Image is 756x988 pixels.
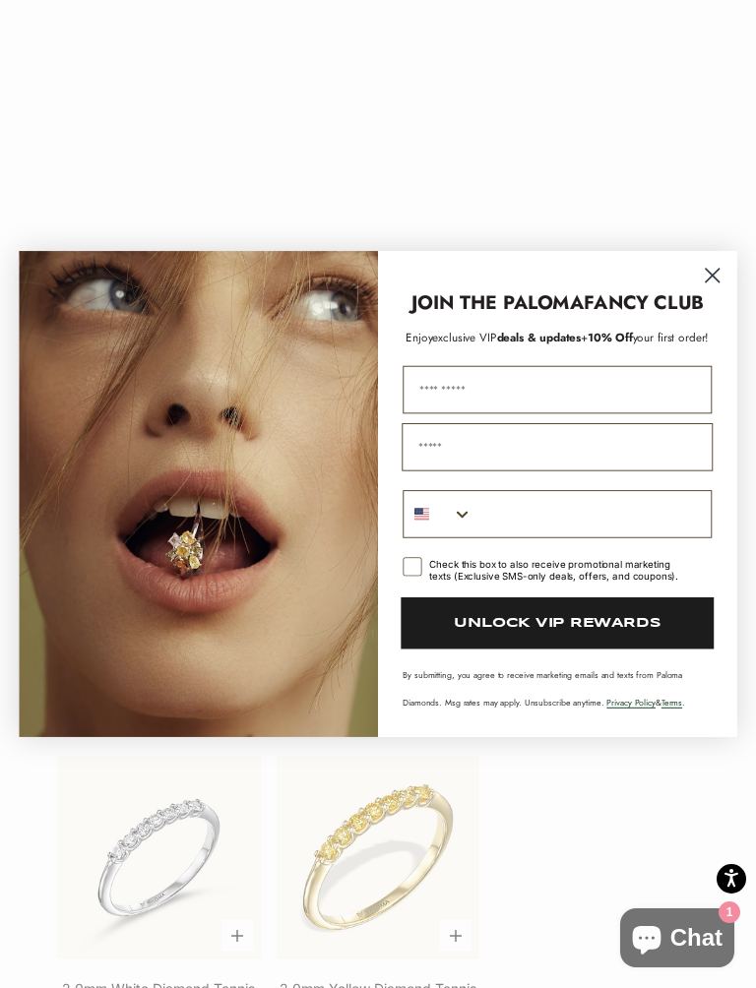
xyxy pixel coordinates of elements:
[584,289,704,317] strong: FANCY CLUB
[429,558,688,581] div: Check this box to also receive promotional marketing texts (Exclusive SMS-only deals, offers, and...
[606,696,656,709] a: Privacy Policy
[401,597,714,648] button: UNLOCK VIP REWARDS
[404,491,472,537] button: Search Countries
[19,251,378,737] img: Loading...
[403,668,712,709] p: By submitting, you agree to receive marketing emails and texts from Paloma Diamonds. Msg rates ma...
[696,259,729,292] button: Close dialog
[403,366,712,414] input: First Name
[661,696,682,709] a: Terms
[432,330,496,346] span: exclusive VIP
[432,330,581,346] span: deals & updates
[411,289,585,317] strong: JOIN THE PALOMA
[581,330,709,346] span: + your first order!
[406,330,432,346] span: Enjoy
[606,696,685,709] span: & .
[402,423,713,471] input: Email
[588,330,633,346] span: 10% Off
[414,507,430,523] img: United States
